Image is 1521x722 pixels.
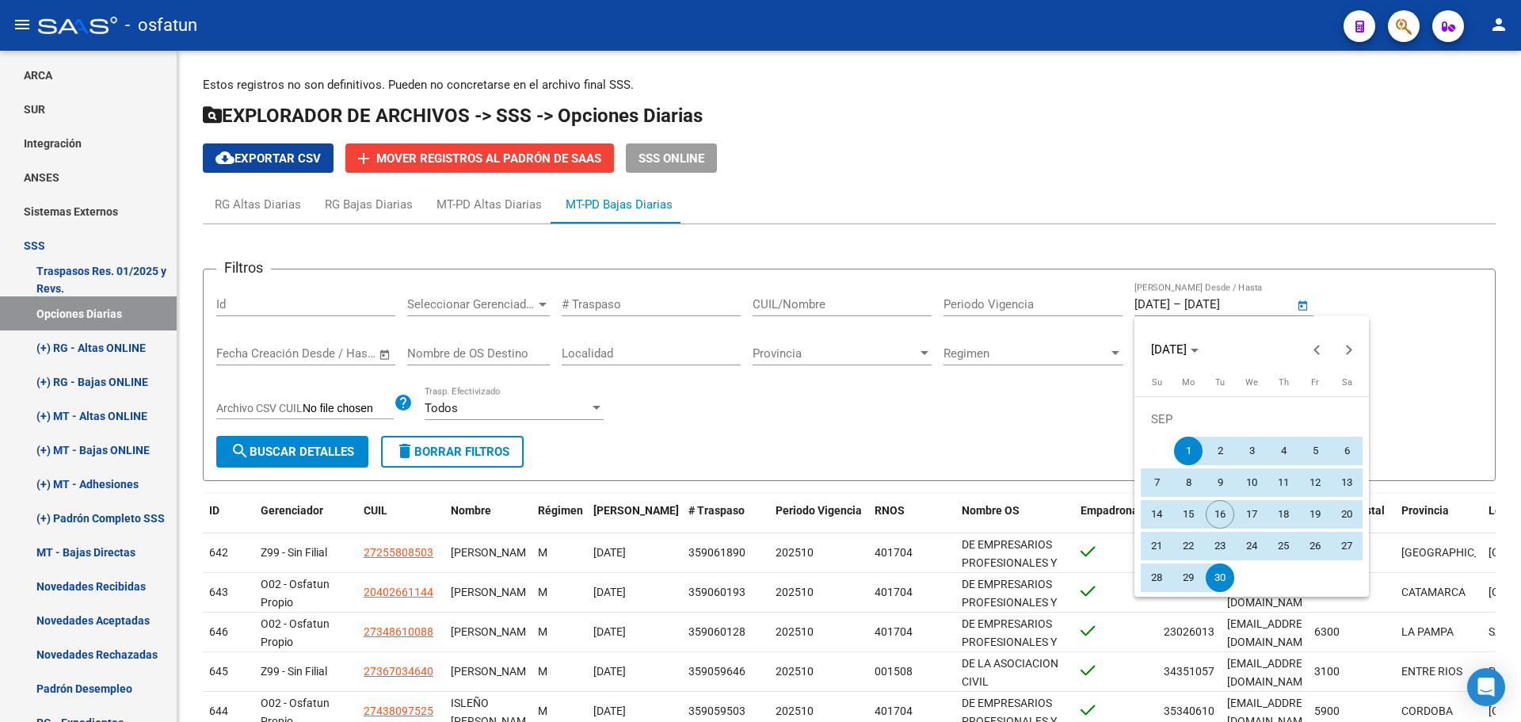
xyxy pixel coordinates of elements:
[1142,563,1171,592] span: 28
[1311,377,1319,388] span: Fr
[1299,435,1331,467] button: September 5, 2025
[1206,532,1234,560] span: 23
[1206,468,1234,497] span: 9
[1172,467,1204,499] button: September 8, 2025
[1204,530,1236,562] button: September 23, 2025
[1331,499,1363,530] button: September 20, 2025
[1333,334,1365,365] button: Next month
[1174,563,1203,592] span: 29
[1142,468,1171,497] span: 7
[1174,500,1203,529] span: 15
[1142,500,1171,529] span: 14
[1151,342,1187,357] span: [DATE]
[1331,435,1363,467] button: September 6, 2025
[1236,467,1267,499] button: September 10, 2025
[1172,530,1204,562] button: September 22, 2025
[1301,500,1329,529] span: 19
[1172,562,1204,594] button: September 29, 2025
[1269,437,1298,465] span: 4
[1245,377,1258,388] span: We
[1269,468,1298,497] span: 11
[1145,335,1205,364] button: Choose month and year
[1267,435,1299,467] button: September 4, 2025
[1206,437,1234,465] span: 2
[1237,532,1266,560] span: 24
[1174,437,1203,465] span: 1
[1331,530,1363,562] button: September 27, 2025
[1302,334,1333,365] button: Previous month
[1299,467,1331,499] button: September 12, 2025
[1279,377,1289,388] span: Th
[1301,437,1329,465] span: 5
[1206,500,1234,529] span: 16
[1174,468,1203,497] span: 8
[1237,500,1266,529] span: 17
[1236,530,1267,562] button: September 24, 2025
[1342,377,1352,388] span: Sa
[1332,532,1361,560] span: 27
[1142,532,1171,560] span: 21
[1299,499,1331,530] button: September 19, 2025
[1267,467,1299,499] button: September 11, 2025
[1215,377,1225,388] span: Tu
[1237,468,1266,497] span: 10
[1204,562,1236,594] button: September 30, 2025
[1172,499,1204,530] button: September 15, 2025
[1174,532,1203,560] span: 22
[1141,467,1172,499] button: September 7, 2025
[1269,532,1298,560] span: 25
[1141,499,1172,530] button: September 14, 2025
[1141,530,1172,562] button: September 21, 2025
[1267,499,1299,530] button: September 18, 2025
[1301,468,1329,497] span: 12
[1152,377,1162,388] span: Su
[1237,437,1266,465] span: 3
[1331,467,1363,499] button: September 13, 2025
[1204,435,1236,467] button: September 2, 2025
[1467,668,1505,706] div: Open Intercom Messenger
[1332,500,1361,529] span: 20
[1301,532,1329,560] span: 26
[1141,403,1363,435] td: SEP
[1141,562,1172,594] button: September 28, 2025
[1204,499,1236,530] button: September 16, 2025
[1332,437,1361,465] span: 6
[1182,377,1195,388] span: Mo
[1332,468,1361,497] span: 13
[1269,500,1298,529] span: 18
[1204,467,1236,499] button: September 9, 2025
[1267,530,1299,562] button: September 25, 2025
[1172,435,1204,467] button: September 1, 2025
[1206,563,1234,592] span: 30
[1236,499,1267,530] button: September 17, 2025
[1236,435,1267,467] button: September 3, 2025
[1299,530,1331,562] button: September 26, 2025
